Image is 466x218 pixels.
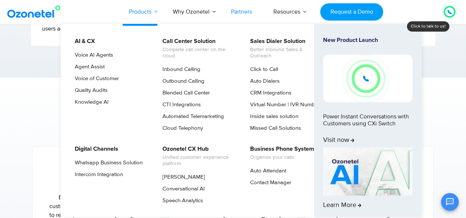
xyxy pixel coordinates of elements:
[158,100,202,109] a: CTI Integrations
[158,37,236,60] a: Call Center SolutionComplete call center on the cloud
[323,55,412,102] img: New-Project-17.png
[245,65,279,74] a: Click to Call
[162,47,235,59] span: Complete call center on the cloud
[245,178,292,187] a: Contact Manager
[158,65,202,74] a: Inbound Calling
[158,185,206,193] a: Conversational AI
[158,112,225,121] a: Automated Telemarketing
[320,3,383,21] a: Request a Demo
[158,196,204,205] a: Speech Analytics
[250,47,323,59] span: Better Inbound Sales & Outreach
[323,147,412,210] a: Learn More
[245,100,321,109] a: Virtual Number | IVR Number
[245,167,287,175] a: Auto Attendant
[48,168,146,190] h5: Market Size
[323,147,412,196] img: AI
[70,37,96,46] a: AI & CX
[158,124,204,133] a: Cloud Telephony
[158,144,236,168] a: Ozonetel CX HubUnified customer experience platform
[158,173,206,182] a: [PERSON_NAME]
[158,89,211,97] a: Blended Call Center
[70,144,119,154] a: Digital Channels
[250,154,314,161] span: Organize your calls
[245,112,299,121] a: Inside sales solution
[70,170,124,179] a: Intercom Integration
[323,136,354,144] span: Visit now
[70,62,106,71] a: Agent Assist
[245,37,324,60] a: Sales Dialer SolutionBetter Inbound Sales & Outreach
[29,107,438,122] h2: What Sets Us Apart
[70,98,110,107] a: Knowledge AI
[245,77,281,86] a: Auto Dialers
[70,74,120,83] a: Voice of Customer
[70,158,144,167] a: Whatsapp Business Solution
[70,86,109,95] a: Quality Audits
[158,77,206,86] a: Outbound Calling
[70,51,114,60] a: Voice AI Agents
[323,37,412,144] a: New Product LaunchPower Instant Conversations with Customers using CXi SwitchVisit now
[245,144,315,162] a: Business Phone SystemOrganize your calls
[441,193,459,211] button: Open chat
[162,154,235,167] span: Unified customer experience platform
[245,89,292,97] a: CRM Integrations
[245,124,302,133] a: Missed Call Solutions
